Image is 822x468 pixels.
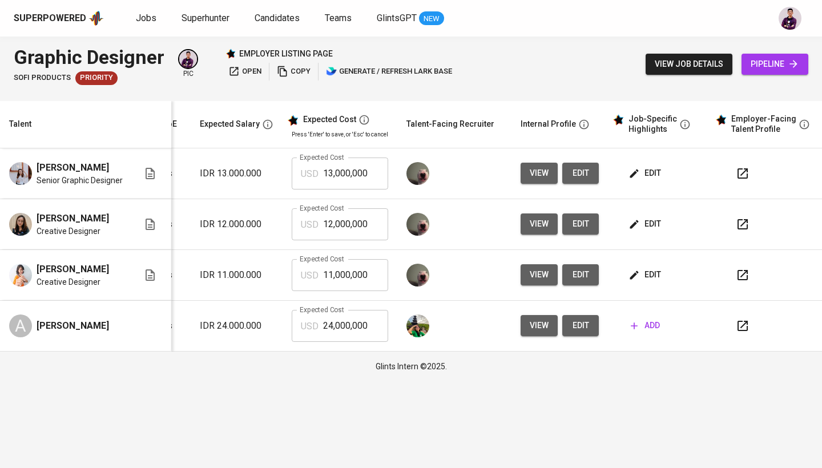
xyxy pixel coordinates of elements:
[731,114,796,134] div: Employer-Facing Talent Profile
[655,57,723,71] span: view job details
[521,213,558,235] button: view
[571,217,590,231] span: edit
[200,319,273,333] p: IDR 24.000.000
[325,11,354,26] a: Teams
[631,268,661,282] span: edit
[200,268,273,282] p: IDR 11.000.000
[751,57,799,71] span: pipeline
[419,13,444,25] span: NEW
[225,49,236,59] img: Glints Star
[14,12,86,25] div: Superpowered
[200,117,260,131] div: Expected Salary
[255,11,302,26] a: Candidates
[9,264,32,287] img: Delia Dwi
[406,314,429,337] img: eva@glints.com
[9,162,32,185] img: Nadia Lim
[9,117,31,131] div: Talent
[631,217,661,231] span: edit
[37,319,109,333] span: [PERSON_NAME]
[37,175,123,186] span: Senior Graphic Designer
[626,264,666,285] button: edit
[571,166,590,180] span: edit
[562,163,599,184] button: edit
[406,117,494,131] div: Talent-Facing Recruiter
[200,167,273,180] p: IDR 13.000.000
[626,315,664,336] button: add
[626,163,666,184] button: edit
[377,13,417,23] span: GlintsGPT
[239,48,333,59] p: employer listing page
[530,268,549,282] span: view
[179,50,197,68] img: erwin@glints.com
[301,167,319,181] p: USD
[530,166,549,180] span: view
[406,162,429,185] img: aji.muda@glints.com
[562,264,599,285] button: edit
[228,65,261,78] span: open
[225,63,264,80] button: open
[255,13,300,23] span: Candidates
[200,217,273,231] p: IDR 12.000.000
[406,264,429,287] img: aji.muda@glints.com
[37,263,109,276] span: [PERSON_NAME]
[37,225,100,237] span: Creative Designer
[14,72,71,83] span: SOFi Products
[287,115,299,126] img: glints_star.svg
[628,114,677,134] div: Job-Specific Highlights
[37,212,109,225] span: [PERSON_NAME]
[75,71,118,85] div: New Job received from Demand Team
[406,213,429,236] img: aji.muda@glints.com
[626,213,666,235] button: edit
[14,43,164,71] div: Graphic Designer
[75,72,118,83] span: Priority
[646,54,732,75] button: view job details
[779,7,801,30] img: erwin@glints.com
[530,318,549,333] span: view
[521,163,558,184] button: view
[277,65,311,78] span: copy
[742,54,808,75] a: pipeline
[182,11,232,26] a: Superhunter
[301,320,319,333] p: USD
[136,13,156,23] span: Jobs
[9,213,32,236] img: Melissa Chaw
[323,63,455,80] button: lark generate / refresh lark base
[562,315,599,336] button: edit
[9,314,32,337] div: A
[521,264,558,285] button: view
[178,49,198,79] div: pic
[521,315,558,336] button: view
[613,114,624,126] img: glints_star.svg
[37,161,109,175] span: [PERSON_NAME]
[301,269,319,283] p: USD
[303,115,356,125] div: Expected Cost
[182,13,229,23] span: Superhunter
[571,268,590,282] span: edit
[136,11,159,26] a: Jobs
[274,63,313,80] button: copy
[562,213,599,235] button: edit
[37,276,100,288] span: Creative Designer
[521,117,576,131] div: Internal Profile
[530,217,549,231] span: view
[631,166,661,180] span: edit
[326,66,337,77] img: lark
[325,13,352,23] span: Teams
[377,11,444,26] a: GlintsGPT NEW
[715,114,727,126] img: glints_star.svg
[301,218,319,232] p: USD
[631,318,660,333] span: add
[88,10,104,27] img: app logo
[571,318,590,333] span: edit
[14,10,104,27] a: Superpoweredapp logo
[292,130,388,139] p: Press 'Enter' to save, or 'Esc' to cancel
[326,65,452,78] span: generate / refresh lark base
